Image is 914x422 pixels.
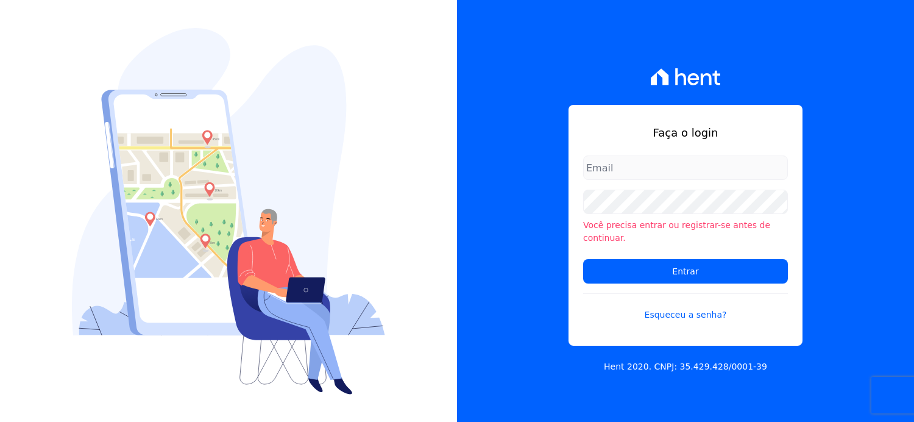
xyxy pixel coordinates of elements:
[583,124,788,141] h1: Faça o login
[583,293,788,321] a: Esqueceu a senha?
[72,28,385,395] img: Login
[583,219,788,245] li: Você precisa entrar ou registrar-se antes de continuar.
[604,360,767,373] p: Hent 2020. CNPJ: 35.429.428/0001-39
[583,156,788,180] input: Email
[583,259,788,284] input: Entrar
